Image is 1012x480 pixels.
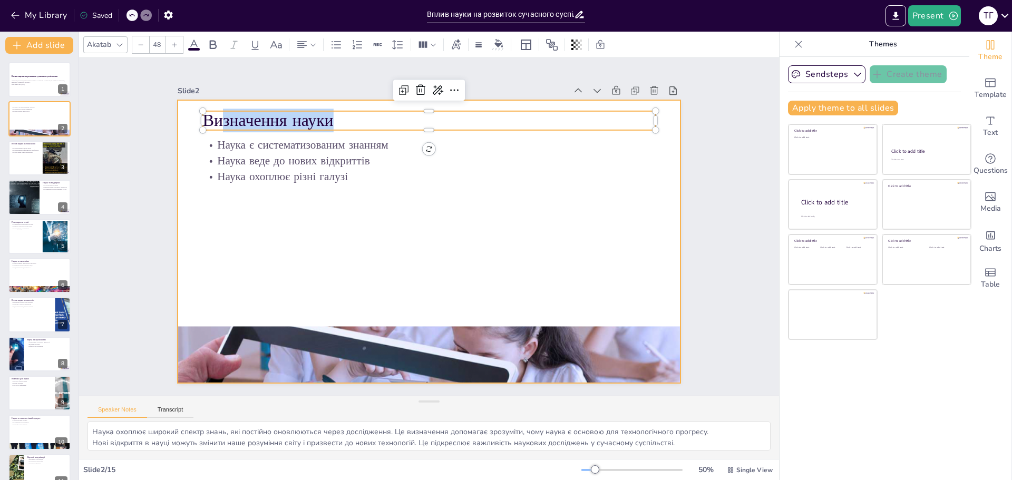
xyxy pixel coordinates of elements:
p: Доступ до інформації [12,384,52,386]
div: 3 [8,141,71,175]
button: Apply theme to all slides [788,101,898,115]
p: Етичні питання [12,382,52,384]
div: Click to add title [801,198,869,207]
span: Single View [736,466,773,474]
div: 7 [58,320,67,329]
p: Наукові комунікації [27,456,67,459]
div: 1 [8,62,71,97]
div: Slide 2 [210,36,593,127]
div: Border settings [473,36,484,53]
button: Add slide [5,37,73,54]
div: 10 [8,415,71,449]
p: Виявлення екологічних проблем [12,302,52,304]
div: 6 [58,280,67,290]
p: Вакцини знижують рівень смертності [43,187,67,189]
p: Важливість комунікації [27,458,67,461]
div: Text effects [448,36,464,53]
button: Т Г [979,5,998,26]
div: Click to add title [888,239,964,243]
div: 2 [8,101,71,136]
div: 5 [8,219,71,254]
p: Створення нових робочих місць [12,265,67,267]
p: Наука та технологічний прогрес [12,417,67,420]
p: Вплив науки на технології [12,142,40,145]
button: Speaker Notes [87,406,147,418]
p: Вплив науки на екологію [12,299,52,302]
div: Click to add text [820,247,844,249]
p: Наука та медицина [43,181,67,184]
div: Layout [518,36,534,53]
button: Sendsteps [788,65,865,83]
span: Charts [979,243,1001,254]
input: Insert title [427,7,574,22]
p: Нові методи лікування [43,184,67,187]
div: Click to add body [801,215,868,218]
p: Generated with [URL] [12,84,67,86]
div: 2 [58,124,67,133]
p: Виклики для науки [12,377,52,380]
p: Технологічний прогрес [12,419,67,422]
p: Наука охоплює різні галузі [12,110,67,112]
p: Наука веде до нових відкриттів [12,108,67,110]
div: 50 % [693,465,718,475]
p: Доступність результатів [27,461,67,463]
div: Add text boxes [969,107,1011,145]
div: Click to add text [888,247,921,249]
p: Формування суспільних цінностей [27,341,67,343]
div: Click to add text [891,159,961,161]
div: 9 [58,398,67,407]
p: Стимулювання економічного розвитку [12,263,67,265]
button: Transcript [147,406,194,418]
div: 8 [58,359,67,368]
p: Наука підвищує ефективність виробництв [12,149,40,151]
div: Click to add title [794,239,870,243]
div: 10 [55,437,67,447]
div: 9 [8,376,71,410]
p: Наука є систематизованим знанням [12,106,67,108]
p: Наука сприяє новим матеріалам [12,151,40,153]
div: Click to add text [794,247,818,249]
div: Add images, graphics, shapes or video [969,183,1011,221]
span: Position [546,38,558,51]
textarea: Наука охоплює широкий спектр знань, які постійно оновлюються через дослідження. Це визначення доп... [87,422,771,450]
p: Зменшення бар'єрів [27,463,67,465]
p: Наука покращує якість життя [12,147,40,149]
button: My Library [8,7,72,24]
strong: Вплив науки на розвиток сучасного суспільства [12,75,57,77]
span: Media [980,203,1001,214]
p: Наука веде до нових відкриттів [220,107,666,217]
div: 3 [58,163,67,172]
div: Get real-time input from your audience [969,145,1011,183]
p: Розробка стратегій вирішення [12,304,52,306]
p: Нові підходи до навчання [12,228,40,230]
p: Виклики фінансування [12,380,52,383]
div: Column Count [415,36,439,53]
div: Add charts and graphs [969,221,1011,259]
div: 1 [58,84,67,94]
p: Наука охоплює різні галузі [217,123,663,232]
span: Questions [974,165,1008,177]
div: Click to add text [846,247,870,249]
button: Present [908,5,961,26]
div: 8 [8,337,71,371]
div: 4 [8,180,71,214]
p: Розробка нових рішень [12,423,67,425]
span: Text [983,127,998,139]
div: Click to add text [794,136,870,139]
div: Add ready made slides [969,70,1011,107]
div: Click to add title [891,148,961,154]
div: Change the overall theme [969,32,1011,70]
div: Akatab [85,37,113,52]
span: Theme [978,51,1003,63]
button: Create theme [870,65,947,83]
div: Background color [491,39,507,50]
span: Template [975,89,1007,101]
p: Вплив на політику [27,343,67,345]
p: Наука та економіка [12,260,67,263]
p: Відновлювальні джерела енергії [12,306,52,308]
button: Export to PowerPoint [885,5,906,26]
div: Saved [80,11,112,21]
div: 4 [58,202,67,212]
div: Slide 2 / 15 [83,465,581,475]
p: Наука та суспільство [27,338,67,341]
